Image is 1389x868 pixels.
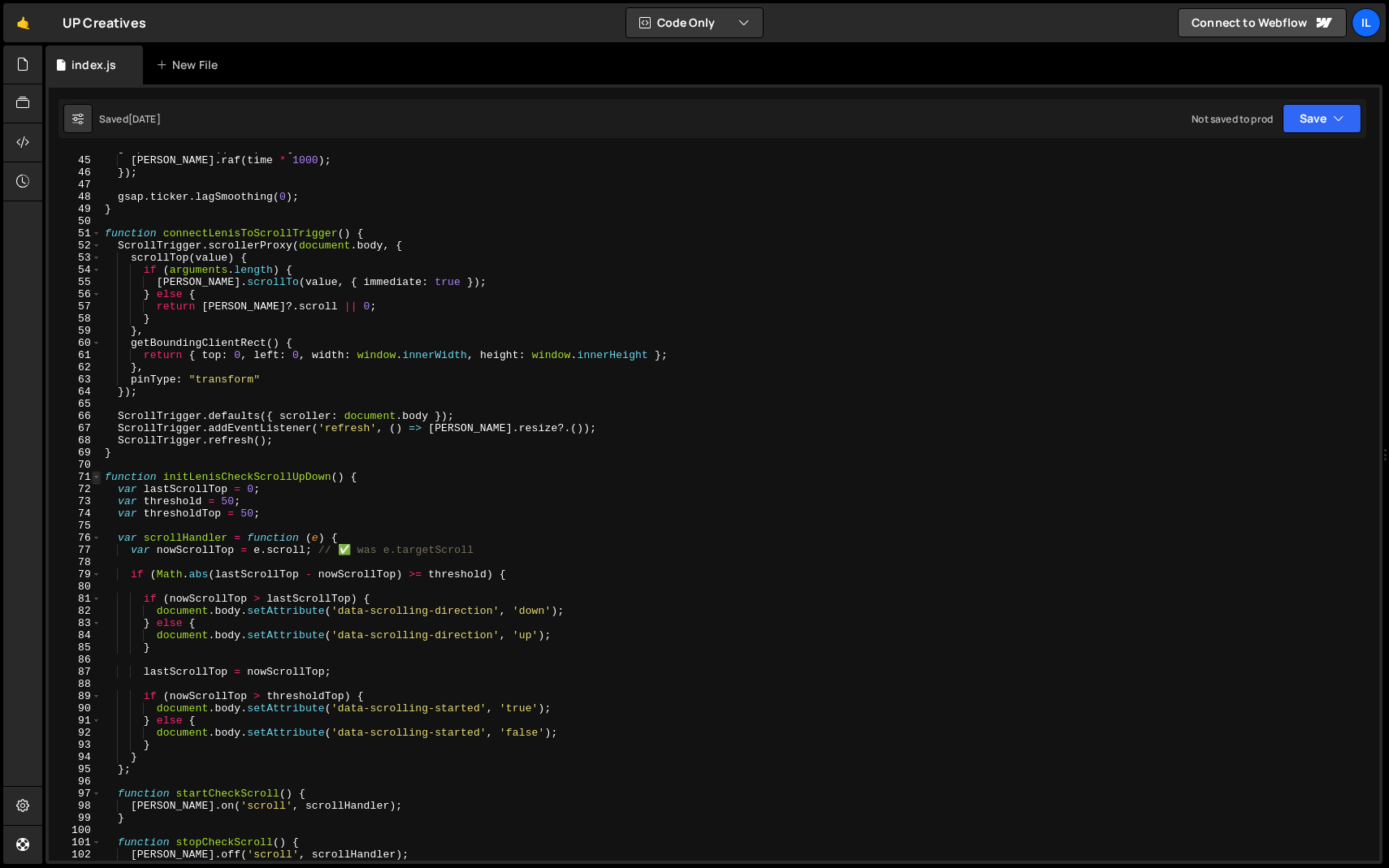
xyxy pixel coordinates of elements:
div: [DATE] [128,112,161,126]
div: 46 [49,166,102,179]
a: Il [1352,8,1381,37]
div: 90 [49,702,102,715]
div: 63 [49,374,102,386]
div: 56 [49,288,102,300]
div: 102 [49,849,102,861]
div: 73 [49,495,102,507]
div: 96 [49,775,102,788]
div: 58 [49,313,102,325]
a: Connect to Webflow [1178,8,1347,37]
div: 87 [49,666,102,678]
div: 101 [49,836,102,849]
div: 70 [49,459,102,471]
div: 80 [49,581,102,593]
div: 66 [49,410,102,422]
div: 79 [49,568,102,581]
div: 54 [49,264,102,276]
div: 48 [49,191,102,203]
div: 84 [49,629,102,641]
div: 57 [49,300,102,313]
div: Not saved to prod [1192,112,1273,126]
div: 85 [49,641,102,654]
button: Save [1283,104,1361,133]
div: 68 [49,434,102,447]
div: 61 [49,349,102,361]
div: 82 [49,605,102,617]
div: 60 [49,337,102,349]
div: 50 [49,215,102,227]
div: 86 [49,654,102,666]
div: 94 [49,751,102,763]
div: 55 [49,276,102,288]
a: 🤙 [3,3,43,42]
div: 51 [49,227,102,240]
div: Saved [99,112,161,126]
div: 72 [49,483,102,495]
div: 77 [49,544,102,556]
div: 75 [49,520,102,532]
div: 53 [49,252,102,264]
div: 92 [49,727,102,739]
div: 76 [49,532,102,544]
button: Code Only [626,8,763,37]
div: 67 [49,422,102,434]
div: 45 [49,154,102,166]
div: 78 [49,556,102,568]
div: 98 [49,800,102,812]
div: 81 [49,593,102,605]
div: 74 [49,507,102,520]
div: New File [156,57,224,73]
div: 97 [49,788,102,800]
div: UP Creatives [63,13,146,32]
div: 71 [49,471,102,483]
div: 65 [49,398,102,410]
div: 47 [49,179,102,191]
div: 95 [49,763,102,775]
div: 64 [49,386,102,398]
div: 62 [49,361,102,374]
div: 49 [49,203,102,215]
div: 69 [49,447,102,459]
div: 59 [49,325,102,337]
div: 88 [49,678,102,690]
div: 100 [49,824,102,836]
div: 93 [49,739,102,751]
div: 99 [49,812,102,824]
div: 91 [49,715,102,727]
div: 83 [49,617,102,629]
div: 52 [49,240,102,252]
div: 89 [49,690,102,702]
div: index.js [71,57,116,73]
